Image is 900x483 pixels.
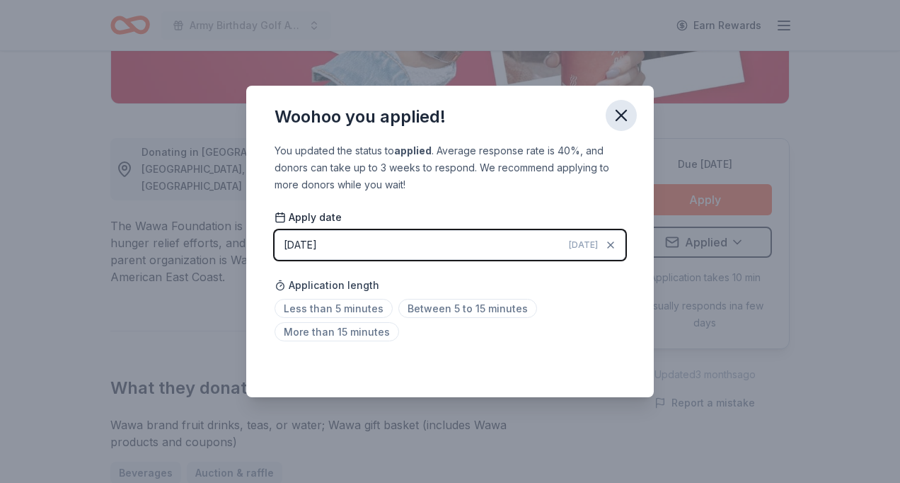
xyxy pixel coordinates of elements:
[275,230,625,260] button: [DATE][DATE]
[275,106,446,128] div: Woohoo you applied!
[275,299,393,318] span: Less than 5 minutes
[394,144,432,157] b: applied
[569,239,598,251] span: [DATE]
[398,299,537,318] span: Between 5 to 15 minutes
[284,237,317,254] div: [DATE]
[275,322,399,341] span: More than 15 minutes
[275,210,342,225] span: Apply date
[275,277,379,294] span: Application length
[275,142,625,193] div: You updated the status to . Average response rate is 40%, and donors can take up to 3 weeks to re...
